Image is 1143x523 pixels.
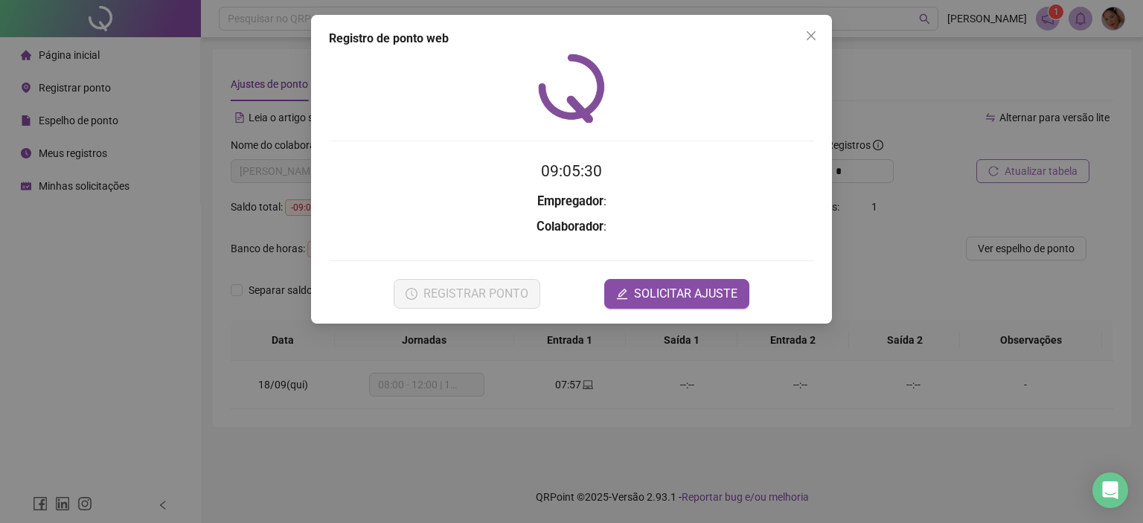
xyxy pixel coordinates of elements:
[541,162,602,180] time: 09:05:30
[538,54,605,123] img: QRPoint
[799,24,823,48] button: Close
[329,30,814,48] div: Registro de ponto web
[537,194,603,208] strong: Empregador
[394,279,540,309] button: REGISTRAR PONTO
[329,217,814,237] h3: :
[537,219,603,234] strong: Colaborador
[329,192,814,211] h3: :
[805,30,817,42] span: close
[616,288,628,300] span: edit
[604,279,749,309] button: editSOLICITAR AJUSTE
[1092,472,1128,508] div: Open Intercom Messenger
[634,285,737,303] span: SOLICITAR AJUSTE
